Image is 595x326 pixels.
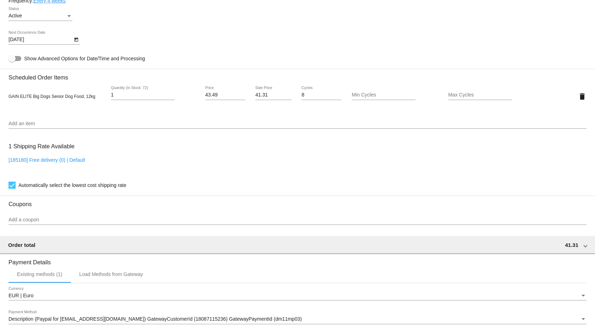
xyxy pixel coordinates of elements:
[578,92,586,101] mat-icon: delete
[448,92,512,98] input: Max Cycles
[205,92,245,98] input: Price
[301,92,341,98] input: Cycles
[8,242,35,248] span: Order total
[9,37,72,43] input: Next Occurrence Date
[17,271,62,277] div: Existing methods (1)
[9,217,586,223] input: Add a coupon
[9,254,586,266] h3: Payment Details
[9,316,302,322] span: Description (Paypal for [EMAIL_ADDRESS][DOMAIN_NAME]) GatewayCustomerId (18087115236) GatewayPaym...
[9,195,586,208] h3: Coupons
[9,293,34,298] span: EUR | Euro
[9,69,586,81] h3: Scheduled Order Items
[9,139,74,154] h3: 1 Shipping Rate Available
[9,293,586,299] mat-select: Currency
[565,242,578,248] span: 41.31
[9,94,95,99] span: GAIN ELITE Big Dogs Senior Dog Food, 12kg
[24,55,145,62] span: Show Advanced Options for Date/Time and Processing
[9,13,22,18] span: Active
[9,157,85,163] a: [185180] Free delivery (0) | Default
[352,92,416,98] input: Min Cycles
[9,121,586,127] input: Add an item
[111,92,175,98] input: Quantity (In Stock: 72)
[79,271,143,277] div: Load Methods from Gateway
[72,35,80,43] button: Open calendar
[18,181,126,189] span: Automatically select the lowest cost shipping rate
[9,316,586,322] mat-select: Payment Method
[9,13,72,19] mat-select: Status
[255,92,291,98] input: Sale Price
